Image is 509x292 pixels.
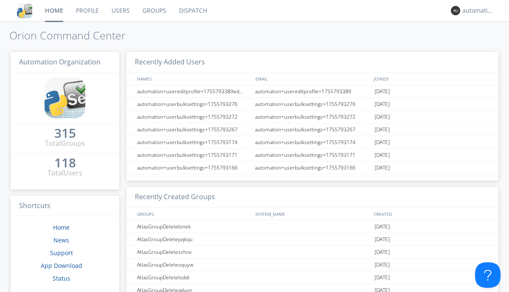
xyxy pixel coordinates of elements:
[135,72,251,85] div: NAMES
[375,111,390,123] span: [DATE]
[19,57,101,67] span: Automation Organization
[375,98,390,111] span: [DATE]
[41,261,82,270] a: App Download
[253,111,372,123] div: automation+userbulksettings+1755793272
[253,149,372,161] div: automation+userbulksettings+1755793171
[126,98,498,111] a: automation+userbulksettings+1755793276automation+userbulksettings+1755793276[DATE]
[54,159,76,167] div: 118
[50,249,73,257] a: Support
[54,129,76,137] div: 315
[462,6,494,15] div: automation+atlas0034
[135,98,252,110] div: automation+userbulksettings+1755793276
[253,136,372,148] div: automation+userbulksettings+1755793174
[11,196,119,217] h3: Shortcuts
[253,208,372,220] div: SYSTEM_NAME
[375,123,390,136] span: [DATE]
[135,123,252,136] div: automation+userbulksettings+1755793267
[375,246,390,259] span: [DATE]
[253,85,372,97] div: automation+usereditprofile+1755793389
[45,78,85,118] img: cddb5a64eb264b2086981ab96f4c1ba7
[126,136,498,149] a: automation+userbulksettings+1755793174automation+userbulksettings+1755793174[DATE]
[372,72,490,85] div: JOINED
[375,161,390,174] span: [DATE]
[45,139,85,148] div: Total Groups
[126,52,498,73] h3: Recently Added Users
[126,85,498,98] a: automation+usereditprofile+1755793389editedautomation+usereditprofile+1755793389automation+usered...
[375,259,390,271] span: [DATE]
[135,233,252,245] div: AtlasGroupDeletepqkqu
[126,111,498,123] a: automation+userbulksettings+1755793272automation+userbulksettings+1755793272[DATE]
[126,187,498,208] h3: Recently Created Groups
[126,161,498,174] a: automation+userbulksettings+1755793166automation+userbulksettings+1755793166[DATE]
[126,220,498,233] a: AtlasGroupDeletebinek[DATE]
[135,161,252,174] div: automation+userbulksettings+1755793166
[135,208,251,220] div: GROUPS
[253,161,372,174] div: automation+userbulksettings+1755793166
[253,98,372,110] div: automation+userbulksettings+1755793276
[375,220,390,233] span: [DATE]
[375,149,390,161] span: [DATE]
[53,274,70,282] a: Status
[253,123,372,136] div: automation+userbulksettings+1755793267
[451,6,460,15] img: 373638.png
[54,129,76,139] a: 315
[135,220,252,233] div: AtlasGroupDeletebinek
[48,168,82,178] div: Total Users
[126,271,498,284] a: AtlasGroupDeleteloddi[DATE]
[135,259,252,271] div: AtlasGroupDeleteoquyw
[372,208,490,220] div: CREATED
[53,236,69,244] a: News
[126,123,498,136] a: automation+userbulksettings+1755793267automation+userbulksettings+1755793267[DATE]
[135,136,252,148] div: automation+userbulksettings+1755793174
[135,85,252,97] div: automation+usereditprofile+1755793389editedautomation+usereditprofile+1755793389
[126,149,498,161] a: automation+userbulksettings+1755793171automation+userbulksettings+1755793171[DATE]
[53,223,70,231] a: Home
[17,3,32,18] img: cddb5a64eb264b2086981ab96f4c1ba7
[375,233,390,246] span: [DATE]
[253,72,372,85] div: EMAIL
[135,271,252,284] div: AtlasGroupDeleteloddi
[375,271,390,284] span: [DATE]
[135,149,252,161] div: automation+userbulksettings+1755793171
[126,233,498,246] a: AtlasGroupDeletepqkqu[DATE]
[126,246,498,259] a: AtlasGroupDeletezzhov[DATE]
[375,85,390,98] span: [DATE]
[135,246,252,258] div: AtlasGroupDeletezzhov
[126,259,498,271] a: AtlasGroupDeleteoquyw[DATE]
[54,159,76,168] a: 118
[375,136,390,149] span: [DATE]
[475,262,501,288] iframe: Toggle Customer Support
[135,111,252,123] div: automation+userbulksettings+1755793272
